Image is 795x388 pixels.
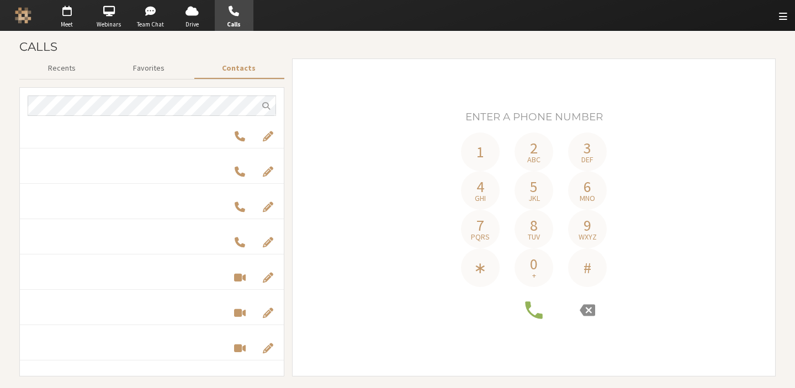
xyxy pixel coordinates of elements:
button: 0+ [515,248,553,287]
button: Call by phone [230,130,250,142]
span: ghi [475,194,486,202]
button: 7pqrs [461,210,500,248]
span: 1 [476,144,484,160]
button: 6mno [568,171,607,210]
button: Contacts [193,59,284,78]
span: wxyz [579,233,597,241]
button: Start a video meeting [230,342,250,354]
span: tuv [528,233,540,241]
span: 4 [476,179,484,194]
span: 8 [530,217,538,233]
span: 3 [584,140,591,156]
span: mno [580,194,595,202]
button: Call by phone [230,165,250,178]
span: Drive [173,20,211,29]
span: 5 [530,179,538,194]
iframe: Chat [767,359,787,380]
button: Call by phone [230,200,250,213]
button: Favorites [104,59,193,78]
span: 7 [476,217,484,233]
span: # [584,260,591,275]
button: Edit [258,236,278,248]
span: 6 [584,179,591,194]
button: # [568,248,607,287]
span: Calls [215,20,253,29]
button: 8tuv [515,210,553,248]
span: Meet [47,20,86,29]
span: 9 [584,217,591,233]
button: Edit [258,130,278,142]
button: Start a video meeting [230,271,250,284]
button: 4ghi [461,171,500,210]
span: Team Chat [131,20,170,29]
button: Edit [258,271,278,284]
h3: Calls [19,40,776,53]
span: Webinars [89,20,128,29]
div: grid [20,124,284,376]
button: Recents [19,59,104,78]
span: 2 [530,140,538,156]
span: ∗ [474,260,486,275]
h4: Phone number [300,102,767,132]
span: jkl [528,194,540,202]
span: + [532,272,536,279]
button: Edit [258,342,278,354]
img: Iotum [15,7,31,24]
span: def [581,156,593,163]
button: 5jkl [515,171,553,210]
button: Edit [258,165,278,178]
span: 0 [530,256,538,272]
button: Call by phone [230,236,250,248]
button: 1 [461,132,500,171]
button: 9wxyz [568,210,607,248]
span: abc [527,156,540,163]
button: Start a video meeting [230,306,250,319]
span: pqrs [471,233,490,241]
button: ∗ [461,248,500,287]
button: 2abc [515,132,553,171]
button: 3def [568,132,607,171]
button: Edit [258,306,278,319]
button: Edit [258,200,278,213]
